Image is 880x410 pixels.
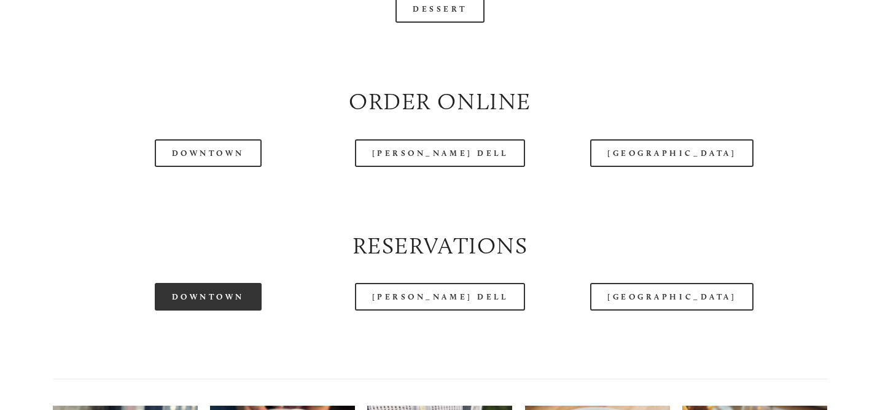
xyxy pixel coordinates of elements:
a: Downtown [155,139,262,167]
h2: Order Online [53,85,827,118]
a: [GEOGRAPHIC_DATA] [590,283,753,311]
a: Downtown [155,283,262,311]
a: [PERSON_NAME] Dell [355,283,526,311]
h2: Reservations [53,230,827,262]
a: [GEOGRAPHIC_DATA] [590,139,753,167]
a: [PERSON_NAME] Dell [355,139,526,167]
